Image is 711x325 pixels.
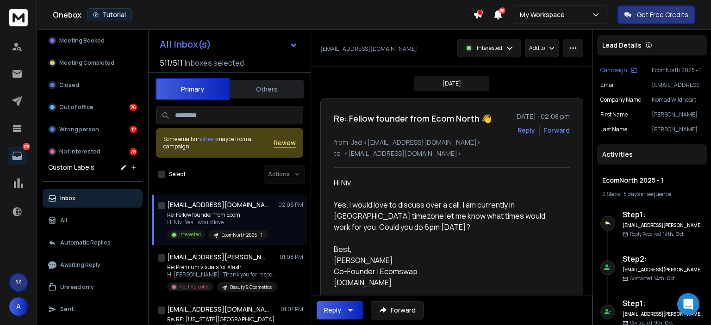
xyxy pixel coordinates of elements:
div: Some emails in maybe from a campaign [163,135,274,150]
button: Get Free Credits [617,6,695,24]
p: Meeting Completed [59,59,114,67]
p: Nomad Wildheart [652,96,704,104]
p: [EMAIL_ADDRESS][DOMAIN_NAME] [652,81,704,89]
span: 2 Steps [602,190,620,198]
h1: [EMAIL_ADDRESS][DOMAIN_NAME] [167,305,269,314]
p: Campaign [600,67,627,74]
button: Reply [317,301,363,319]
span: others [201,135,217,143]
p: Awaiting Reply [60,261,100,269]
div: Co-Founder | Ecomswap [334,266,562,277]
p: Unread only [60,283,94,291]
p: EcomNorth 2025 - 1 [652,67,704,74]
p: Re: Fellow founder from Ecom [167,211,268,219]
p: [PERSON_NAME] [652,111,704,118]
p: My Workspace [520,10,568,19]
h6: [EMAIL_ADDRESS][PERSON_NAME][DOMAIN_NAME] [623,311,704,318]
div: Best, [334,244,562,255]
div: [DOMAIN_NAME] [334,277,562,288]
button: Not Interested78 [43,142,143,161]
p: Email [600,81,615,89]
p: Closed [59,81,79,89]
div: [PERSON_NAME] [334,255,562,266]
div: 12 [130,126,137,133]
p: Not Interested [179,283,210,290]
p: [DATE] : 02:08 pm [514,112,570,121]
button: Primary [156,78,230,100]
button: Closed [43,76,143,94]
p: Hi [PERSON_NAME]! Thank you for responding [167,271,278,278]
button: Others [230,79,304,99]
p: Wrong person [59,126,99,133]
span: 511 / 511 [160,57,183,68]
h1: All Inbox(s) [160,40,211,49]
p: Lead Details [602,41,642,50]
p: Not Interested [59,148,100,155]
span: 14th, Oct [663,231,684,237]
a: 173 [8,147,26,165]
p: First Name [600,111,628,118]
p: Out of office [59,104,94,111]
div: 26 [130,104,137,111]
div: Forward [543,126,570,135]
p: Interested [477,44,502,52]
h6: Step 2 : [623,253,704,264]
button: Sent [43,300,143,319]
p: Interested [179,231,201,238]
div: Open Intercom Messenger [677,293,699,315]
button: All [43,211,143,230]
p: 02:08 PM [278,201,303,208]
h1: [EMAIL_ADDRESS][DOMAIN_NAME] [167,200,269,209]
p: [DATE] [443,80,461,87]
span: 5 days in sequence [624,190,671,198]
p: 173 [23,143,30,150]
button: Automatic Replies [43,233,143,252]
h3: Inboxes selected [185,57,244,68]
p: All [60,217,67,224]
p: to: <[EMAIL_ADDRESS][DOMAIN_NAME]> [334,149,570,158]
button: Forward [371,301,424,319]
button: Meeting Booked [43,31,143,50]
button: Meeting Completed [43,54,143,72]
button: All Inbox(s) [152,35,305,54]
span: 50 [499,7,505,14]
button: Out of office26 [43,98,143,117]
p: [EMAIL_ADDRESS][DOMAIN_NAME] [320,45,417,53]
div: Reply [324,306,341,315]
button: Campaign [600,67,637,74]
button: A [9,297,28,316]
p: [PERSON_NAME] [652,126,704,133]
button: Unread only [43,278,143,296]
button: Inbox [43,189,143,208]
p: Beauty & Cosmetics [230,284,272,291]
p: Re: Premium visuals for Xlash [167,264,278,271]
p: Get Free Credits [637,10,688,19]
p: 01:08 PM [280,253,303,261]
div: Onebox [53,8,473,21]
h6: [EMAIL_ADDRESS][PERSON_NAME][DOMAIN_NAME] [623,266,704,273]
div: 78 [130,148,137,155]
p: EcomNorth 2025 - 1 [221,232,262,239]
p: Meeting Booked [59,37,105,44]
button: Wrong person12 [43,120,143,139]
div: | [602,190,702,198]
p: Add to [529,44,545,52]
h6: Step 1 : [623,209,704,220]
p: from: Jad <[EMAIL_ADDRESS][DOMAIN_NAME]> [334,138,570,147]
h6: Step 1 : [623,298,704,309]
div: Activities [597,144,707,165]
h6: [EMAIL_ADDRESS][PERSON_NAME][DOMAIN_NAME] [623,222,704,229]
button: Review [274,138,296,147]
div: Yes. I would love to discuss over a call. I am currently in [GEOGRAPHIC_DATA] timezone let me kno... [334,199,562,233]
h3: Custom Labels [48,163,94,172]
p: Inbox [60,195,75,202]
p: Last Name [600,126,627,133]
p: Re: RE: [US_STATE][GEOGRAPHIC_DATA] [167,316,278,323]
h1: [EMAIL_ADDRESS][PERSON_NAME][DOMAIN_NAME] [167,252,269,262]
p: Sent [60,306,74,313]
h1: EcomNorth 2025 - 1 [602,176,702,185]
